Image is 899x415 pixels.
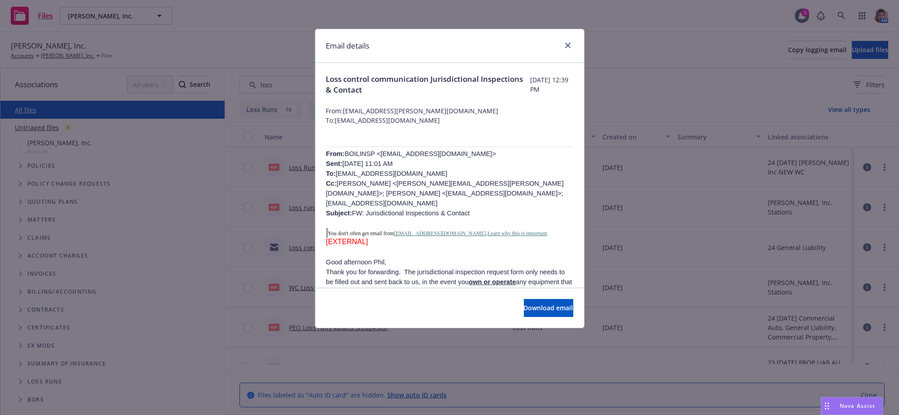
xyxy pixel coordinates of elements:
span: BOILINSP <[EMAIL_ADDRESS][DOMAIN_NAME]> [DATE] 11:01 AM [EMAIL_ADDRESS][DOMAIN_NAME] [PERSON_NAME... [326,150,564,217]
a: close [562,40,573,51]
a: Learn why this is important [487,230,547,237]
button: Download email [524,299,573,317]
span: Loss control communication Jurisdictional Inspections & Contact [326,74,531,95]
span: You don't often get email from . [328,230,547,237]
span: From: [EMAIL_ADDRESS][PERSON_NAME][DOMAIN_NAME] [326,106,573,116]
div: Drag to move [821,397,833,415]
a: [EMAIL_ADDRESS][DOMAIN_NAME] [394,230,486,237]
b: Cc: [326,180,337,187]
span: Download email [524,303,573,312]
b: Subject: [326,210,352,217]
span: [EXTERNAL] [326,238,368,245]
span: [DATE] 12:39 PM [530,75,573,94]
h1: Email details [326,40,370,52]
u: own or operate [469,278,516,286]
b: To: [326,170,336,177]
button: Nova Assist [821,397,883,415]
span: To: [EMAIL_ADDRESS][DOMAIN_NAME] [326,116,573,125]
b: Sent: [326,160,343,167]
span: From: [326,150,345,157]
span: Good afternoon Phil, [326,259,386,266]
span: Nova Assist [840,402,875,410]
p: Thank you for forwarding. The jurisdictional inspection request form only needs to be filled out ... [326,267,573,336]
